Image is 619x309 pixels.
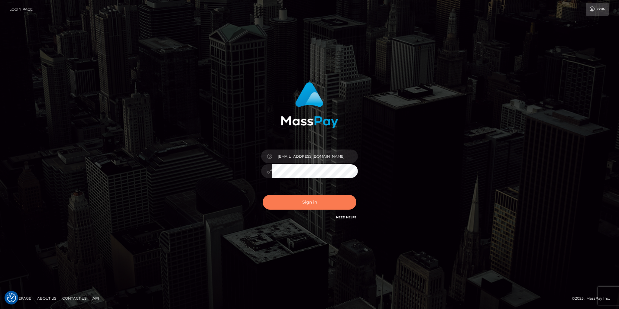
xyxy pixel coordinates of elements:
[35,294,59,303] a: About Us
[281,82,338,128] img: MassPay Login
[60,294,89,303] a: Contact Us
[7,293,16,302] button: Consent Preferences
[7,293,16,302] img: Revisit consent button
[336,215,356,219] a: Need Help?
[7,294,34,303] a: Homepage
[272,150,358,163] input: Username...
[263,195,356,210] button: Sign in
[90,294,102,303] a: API
[9,3,33,16] a: Login Page
[572,295,614,302] div: © 2025 , MassPay Inc.
[586,3,609,16] a: Login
